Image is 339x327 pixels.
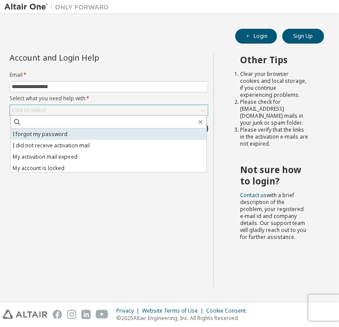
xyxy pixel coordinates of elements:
div: Website Terms of Use [142,307,206,314]
div: Click to select [10,105,208,116]
li: I forgot my password [10,129,207,140]
h2: Other Tips [240,54,308,65]
img: youtube.svg [96,310,108,319]
div: Privacy [116,307,142,314]
label: Select what you need help with [10,95,208,102]
span: with a brief description of the problem, your registered e-mail id and company details. Our suppo... [240,191,306,241]
img: altair_logo.svg [3,310,47,319]
img: Altair One [4,3,113,11]
p: © 2025 Altair Engineering, Inc. All Rights Reserved. [116,314,251,322]
button: Login [235,29,277,44]
h2: Not sure how to login? [240,164,308,187]
li: Please check for [EMAIL_ADDRESS][DOMAIN_NAME] mails in your junk or spam folder. [240,99,308,126]
button: Sign Up [282,29,324,44]
a: Contact us [240,191,267,199]
div: Account and Login Help [10,54,169,61]
img: instagram.svg [67,310,76,319]
div: Cookie Consent [206,307,251,314]
img: linkedin.svg [81,310,91,319]
label: Email [10,72,208,78]
div: Click to select [12,107,46,114]
img: facebook.svg [53,310,62,319]
li: Clear your browser cookies and local storage, if you continue experiencing problems. [240,71,308,99]
li: Please verify that the links in the activation e-mails are not expired. [240,126,308,147]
